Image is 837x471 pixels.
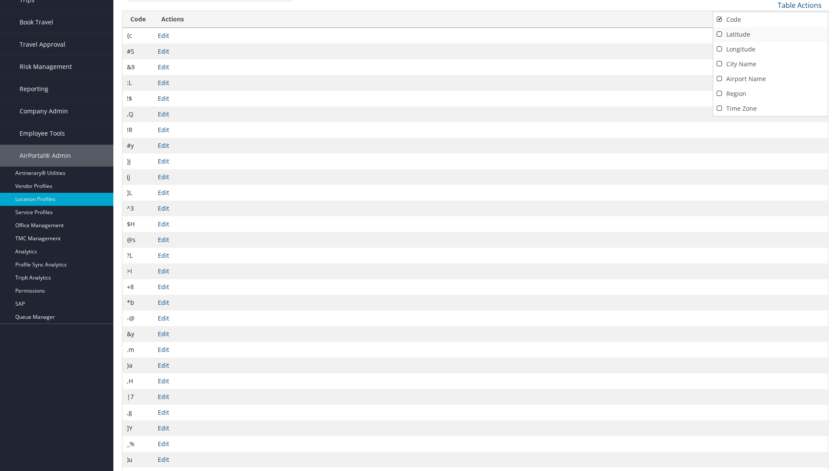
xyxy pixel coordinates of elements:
[713,86,828,101] a: Region
[713,72,828,86] a: Airport Name
[713,42,828,57] a: Longitude
[713,12,828,27] a: Code
[20,34,65,55] span: Travel Approval
[713,11,828,26] a: New Record
[20,11,53,33] span: Book Travel
[713,101,828,116] a: Time Zone
[713,27,828,42] a: Latitude
[20,123,65,144] span: Employee Tools
[20,145,71,167] span: AirPortal® Admin
[20,100,68,122] span: Company Admin
[20,78,48,100] span: Reporting
[20,56,72,78] span: Risk Management
[713,57,828,72] a: City Name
